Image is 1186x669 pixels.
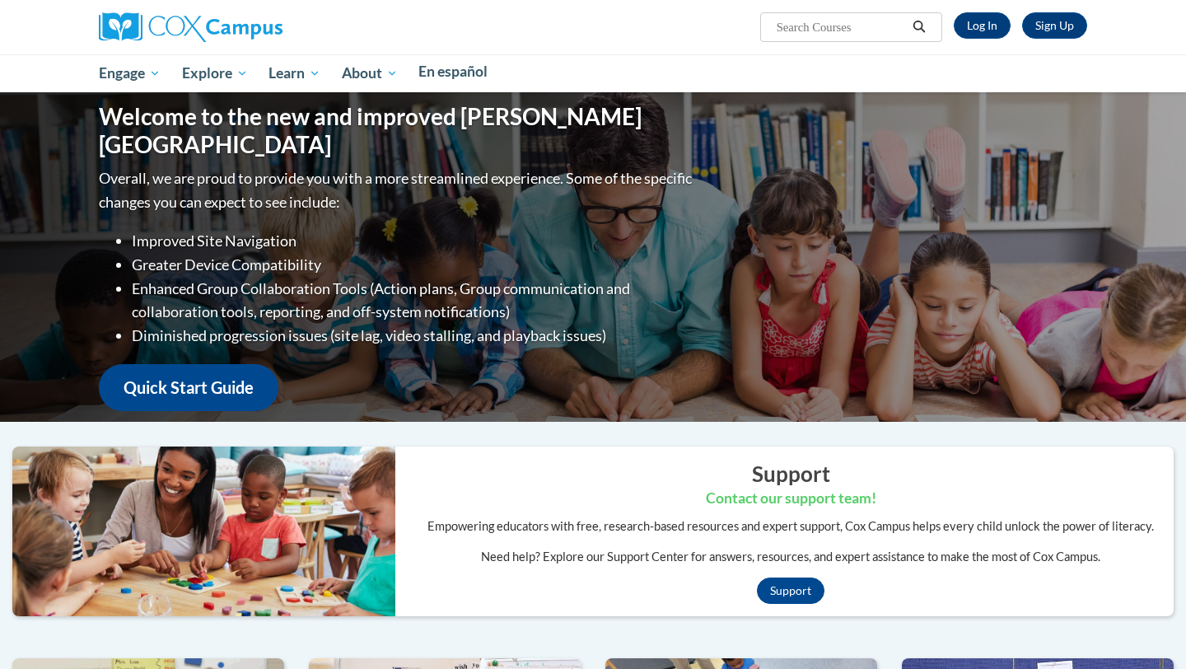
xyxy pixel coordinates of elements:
[99,103,696,158] h1: Welcome to the new and improved [PERSON_NAME][GEOGRAPHIC_DATA]
[132,253,696,277] li: Greater Device Compatibility
[408,459,1174,489] h2: Support
[408,517,1174,536] p: Empowering educators with free, research-based resources and expert support, Cox Campus helps eve...
[409,54,499,89] a: En español
[99,12,282,42] img: Cox Campus
[182,63,248,83] span: Explore
[1022,12,1087,39] a: Register
[99,63,161,83] span: Engage
[171,54,259,92] a: Explore
[258,54,331,92] a: Learn
[132,277,696,325] li: Enhanced Group Collaboration Tools (Action plans, Group communication and collaboration tools, re...
[954,12,1011,39] a: Log In
[907,17,932,37] button: Search
[418,63,488,80] span: En español
[268,63,320,83] span: Learn
[132,229,696,253] li: Improved Site Navigation
[132,324,696,348] li: Diminished progression issues (site lag, video stalling, and playback issues)
[775,17,907,37] input: Search Courses
[99,364,278,411] a: Quick Start Guide
[342,63,398,83] span: About
[408,548,1174,566] p: Need help? Explore our Support Center for answers, resources, and expert assistance to make the m...
[88,54,171,92] a: Engage
[757,578,824,604] a: Support
[74,54,1112,92] div: Main menu
[331,54,409,92] a: About
[99,19,282,33] a: Cox Campus
[408,489,1174,509] h3: Contact our support team!
[99,166,696,214] p: Overall, we are proud to provide you with a more streamlined experience. Some of the specific cha...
